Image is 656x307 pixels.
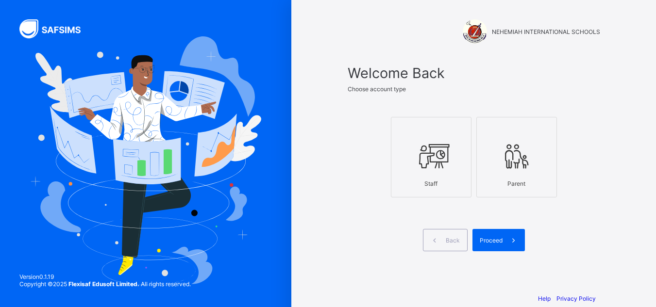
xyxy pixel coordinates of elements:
[492,28,600,35] span: NEHEMIAH INTERNATIONAL SCHOOLS
[30,36,261,285] img: Hero Image
[19,273,191,280] span: Version 0.1.19
[538,295,551,302] a: Help
[396,175,466,192] div: Staff
[348,85,406,93] span: Choose account type
[19,280,191,288] span: Copyright © 2025 All rights reserved.
[446,237,460,244] span: Back
[68,280,139,288] strong: Flexisaf Edusoft Limited.
[482,175,552,192] div: Parent
[348,65,600,81] span: Welcome Back
[19,19,92,38] img: SAFSIMS Logo
[556,295,596,302] a: Privacy Policy
[480,237,503,244] span: Proceed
